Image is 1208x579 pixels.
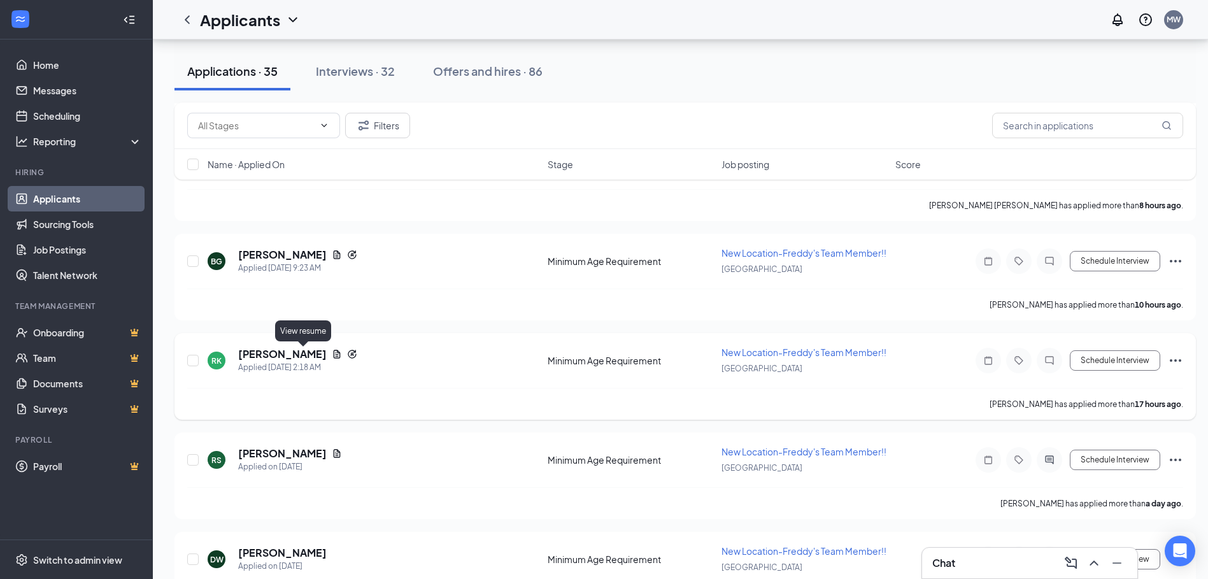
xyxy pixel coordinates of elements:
[238,248,327,262] h5: [PERSON_NAME]
[332,250,342,260] svg: Document
[15,135,28,148] svg: Analysis
[895,158,921,171] span: Score
[1011,355,1027,366] svg: Tag
[721,562,802,572] span: [GEOGRAPHIC_DATA]
[1146,499,1181,508] b: a day ago
[1086,555,1102,571] svg: ChevronUp
[33,103,142,129] a: Scheduling
[319,120,329,131] svg: ChevronDown
[721,446,886,457] span: New Location-Freddy's Team Member!!
[721,364,802,373] span: [GEOGRAPHIC_DATA]
[14,13,27,25] svg: WorkstreamLogo
[33,135,143,148] div: Reporting
[33,371,142,396] a: DocumentsCrown
[15,554,28,566] svg: Settings
[187,63,278,79] div: Applications · 35
[211,355,222,366] div: RK
[33,211,142,237] a: Sourcing Tools
[238,447,327,461] h5: [PERSON_NAME]
[1138,12,1153,27] svg: QuestionInfo
[1070,251,1160,271] button: Schedule Interview
[1168,254,1183,269] svg: Ellipses
[1000,498,1183,509] p: [PERSON_NAME] has applied more than .
[1084,553,1104,573] button: ChevronUp
[33,396,142,422] a: SurveysCrown
[1110,12,1125,27] svg: Notifications
[1042,455,1057,465] svg: ActiveChat
[208,158,285,171] span: Name · Applied On
[721,264,802,274] span: [GEOGRAPHIC_DATA]
[238,461,342,473] div: Applied on [DATE]
[992,113,1183,138] input: Search in applications
[33,237,142,262] a: Job Postings
[1139,201,1181,210] b: 8 hours ago
[548,354,714,367] div: Minimum Age Requirement
[1063,555,1079,571] svg: ComposeMessage
[721,545,886,557] span: New Location-Freddy's Team Member!!
[1070,450,1160,470] button: Schedule Interview
[123,13,136,26] svg: Collapse
[1011,256,1027,266] svg: Tag
[180,12,195,27] svg: ChevronLeft
[981,256,996,266] svg: Note
[1042,355,1057,366] svg: ChatInactive
[548,158,573,171] span: Stage
[347,250,357,260] svg: Reapply
[332,448,342,459] svg: Document
[33,52,142,78] a: Home
[238,361,357,374] div: Applied [DATE] 2:18 AM
[316,63,395,79] div: Interviews · 32
[33,78,142,103] a: Messages
[33,320,142,345] a: OnboardingCrown
[15,167,139,178] div: Hiring
[33,262,142,288] a: Talent Network
[981,455,996,465] svg: Note
[721,158,769,171] span: Job posting
[1168,452,1183,468] svg: Ellipses
[721,347,886,358] span: New Location-Freddy's Team Member!!
[1135,399,1181,409] b: 17 hours ago
[210,554,224,565] div: DW
[1168,353,1183,368] svg: Ellipses
[1135,300,1181,310] b: 10 hours ago
[1165,536,1195,566] div: Open Intercom Messenger
[275,320,331,341] div: View resume
[198,118,314,132] input: All Stages
[200,9,280,31] h1: Applicants
[929,200,1183,211] p: [PERSON_NAME] [PERSON_NAME] has applied more than .
[33,345,142,371] a: TeamCrown
[15,301,139,311] div: Team Management
[1070,350,1160,371] button: Schedule Interview
[33,554,122,566] div: Switch to admin view
[211,256,222,267] div: BG
[238,560,327,573] div: Applied on [DATE]
[33,186,142,211] a: Applicants
[238,546,327,560] h5: [PERSON_NAME]
[1109,555,1125,571] svg: Minimize
[433,63,543,79] div: Offers and hires · 86
[238,262,357,275] div: Applied [DATE] 9:23 AM
[1011,455,1027,465] svg: Tag
[990,299,1183,310] p: [PERSON_NAME] has applied more than .
[990,399,1183,410] p: [PERSON_NAME] has applied more than .
[1107,553,1127,573] button: Minimize
[285,12,301,27] svg: ChevronDown
[347,349,357,359] svg: Reapply
[721,463,802,473] span: [GEOGRAPHIC_DATA]
[332,349,342,359] svg: Document
[238,347,327,361] h5: [PERSON_NAME]
[356,118,371,133] svg: Filter
[345,113,410,138] button: Filter Filters
[15,434,139,445] div: Payroll
[932,556,955,570] h3: Chat
[1162,120,1172,131] svg: MagnifyingGlass
[211,455,222,466] div: RS
[548,553,714,566] div: Minimum Age Requirement
[33,454,142,479] a: PayrollCrown
[981,355,996,366] svg: Note
[548,255,714,268] div: Minimum Age Requirement
[1167,14,1181,25] div: MW
[1042,256,1057,266] svg: ChatInactive
[548,454,714,466] div: Minimum Age Requirement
